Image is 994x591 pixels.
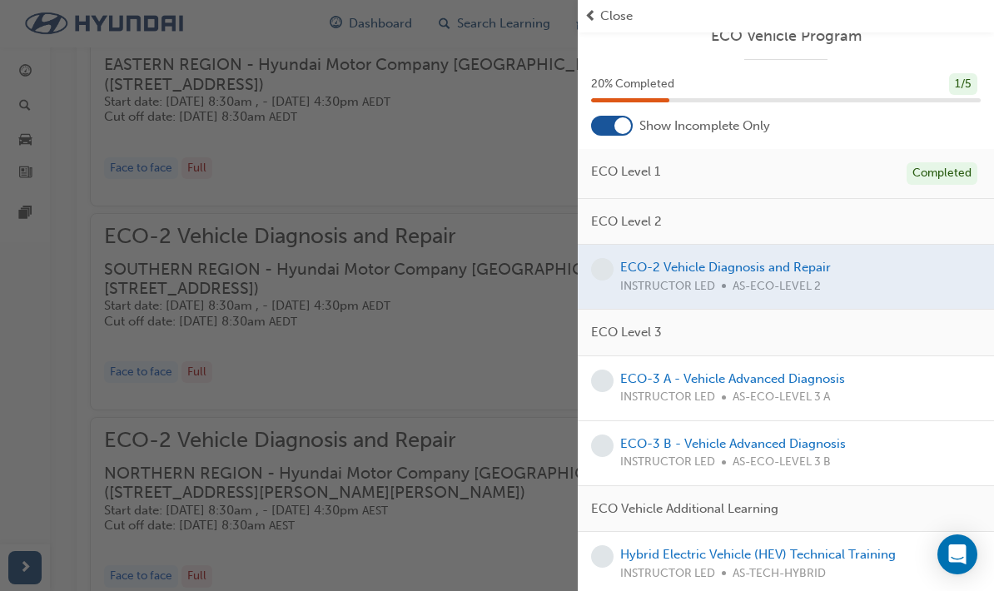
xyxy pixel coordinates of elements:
[907,162,977,185] div: Completed
[591,435,614,457] span: learningRecordVerb_NONE-icon
[591,370,614,392] span: learningRecordVerb_NONE-icon
[591,545,614,568] span: learningRecordVerb_NONE-icon
[591,162,660,181] span: ECO Level 1
[591,75,674,94] span: 20 % Completed
[591,499,778,519] span: ECO Vehicle Additional Learning
[949,73,977,96] div: 1 / 5
[591,27,981,46] a: ECO Vehicle Program
[937,534,977,574] div: Open Intercom Messenger
[584,7,597,26] span: prev-icon
[620,564,715,584] span: INSTRUCTOR LED
[620,453,715,472] span: INSTRUCTOR LED
[620,388,715,407] span: INSTRUCTOR LED
[733,564,826,584] span: AS-TECH-HYBRID
[591,258,614,281] span: learningRecordVerb_NONE-icon
[591,212,662,231] span: ECO Level 2
[584,7,987,26] button: prev-iconClose
[620,547,896,562] a: Hybrid Electric Vehicle (HEV) Technical Training
[620,371,845,386] a: ECO-3 A - Vehicle Advanced Diagnosis
[591,323,662,342] span: ECO Level 3
[639,117,770,136] span: Show Incomplete Only
[733,388,830,407] span: AS-ECO-LEVEL 3 A
[733,453,831,472] span: AS-ECO-LEVEL 3 B
[620,436,846,451] a: ECO-3 B - Vehicle Advanced Diagnosis
[600,7,633,26] span: Close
